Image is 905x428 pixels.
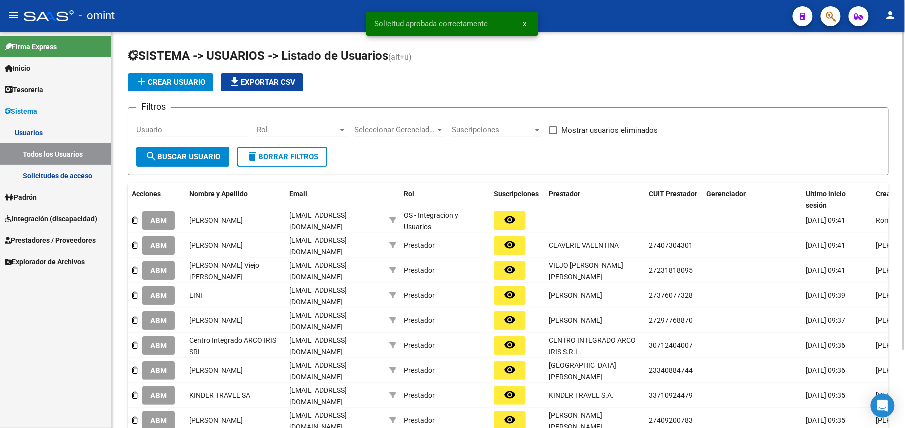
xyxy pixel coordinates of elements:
[549,241,619,249] span: CLAVERIE VALENTINA
[5,41,57,52] span: Firma Express
[702,183,802,216] datatable-header-cell: Gerenciador
[649,190,697,198] span: CUIT Prestador
[289,236,347,256] span: [EMAIL_ADDRESS][DOMAIN_NAME]
[404,265,435,276] div: Prestador
[136,76,148,88] mat-icon: add
[142,386,175,405] button: ABM
[549,361,616,381] span: [GEOGRAPHIC_DATA][PERSON_NAME]
[132,190,161,198] span: Acciones
[285,183,385,216] datatable-header-cell: Email
[289,336,347,356] span: [EMAIL_ADDRESS][DOMAIN_NAME]
[885,9,897,21] mat-icon: person
[257,125,338,134] span: Rol
[289,286,347,306] span: [EMAIL_ADDRESS][DOMAIN_NAME]
[142,311,175,330] button: ABM
[189,391,250,399] span: KINDER TRAVEL SA
[504,239,516,251] mat-icon: remove_red_eye
[504,314,516,326] mat-icon: remove_red_eye
[649,366,693,374] span: 23340884744
[142,236,175,255] button: ABM
[806,266,846,274] span: [DATE] 09:41
[79,5,115,27] span: - omint
[5,63,30,74] span: Inicio
[289,261,347,281] span: [EMAIL_ADDRESS][DOMAIN_NAME]
[189,261,259,281] span: [PERSON_NAME] Viejo [PERSON_NAME]
[649,291,693,299] span: 27376077328
[404,340,435,351] div: Prestador
[136,78,205,87] span: Crear Usuario
[549,190,580,198] span: Prestador
[649,266,693,274] span: 27231818095
[128,73,213,91] button: Crear Usuario
[142,286,175,305] button: ABM
[649,316,693,324] span: 27297768870
[289,190,307,198] span: Email
[806,241,846,249] span: [DATE] 09:41
[806,291,846,299] span: [DATE] 09:39
[237,147,327,167] button: Borrar Filtros
[806,190,846,209] span: Ultimo inicio sesión
[523,19,526,28] span: x
[189,190,248,198] span: Nombre y Apellido
[189,241,243,249] span: [PERSON_NAME]
[504,364,516,376] mat-icon: remove_red_eye
[806,416,846,424] span: [DATE] 09:35
[806,341,846,349] span: [DATE] 09:36
[404,415,435,426] div: Prestador
[128,49,388,63] span: SISTEMA -> USUARIOS -> Listado de Usuarios
[246,152,318,161] span: Borrar Filtros
[549,261,623,281] span: VIEJO [PERSON_NAME] [PERSON_NAME]
[289,361,347,381] span: [EMAIL_ADDRESS][DOMAIN_NAME]
[649,341,693,349] span: 30712404007
[221,73,303,91] button: Exportar CSV
[150,316,167,325] span: ABM
[388,52,412,62] span: (alt+u)
[150,291,167,300] span: ABM
[189,316,243,324] span: [PERSON_NAME]
[649,416,693,424] span: 27409200783
[5,84,43,95] span: Tesorería
[354,125,435,134] span: Seleccionar Gerenciador
[5,213,97,224] span: Integración (discapacidad)
[400,183,490,216] datatable-header-cell: Rol
[549,336,636,356] span: CENTRO INTEGRADO ARCO IRIS S.R.L.
[5,256,85,267] span: Explorador de Archivos
[802,183,872,216] datatable-header-cell: Ultimo inicio sesión
[545,183,645,216] datatable-header-cell: Prestador
[142,336,175,355] button: ABM
[504,264,516,276] mat-icon: remove_red_eye
[871,394,895,418] div: Open Intercom Messenger
[128,183,185,216] datatable-header-cell: Acciones
[404,210,486,233] div: OS - Integracion y Usuarios
[189,336,276,356] span: Centro Integrado ARCO IRIS SRL
[649,241,693,249] span: 27407304301
[404,390,435,401] div: Prestador
[549,391,614,399] span: KINDER TRAVEL S.A.
[136,147,229,167] button: Buscar Usuario
[246,150,258,162] mat-icon: delete
[806,391,846,399] span: [DATE] 09:35
[404,290,435,301] div: Prestador
[136,100,171,114] h3: Filtros
[515,15,534,33] button: x
[289,311,347,331] span: [EMAIL_ADDRESS][DOMAIN_NAME]
[374,19,488,29] span: Solicitud aprobada correctamente
[404,365,435,376] div: Prestador
[142,261,175,280] button: ABM
[150,366,167,375] span: ABM
[150,341,167,350] span: ABM
[229,78,295,87] span: Exportar CSV
[189,216,243,224] span: [PERSON_NAME]
[706,190,746,198] span: Gerenciador
[404,190,414,198] span: Rol
[145,150,157,162] mat-icon: search
[504,339,516,351] mat-icon: remove_red_eye
[150,266,167,275] span: ABM
[5,235,96,246] span: Prestadores / Proveedores
[189,366,243,374] span: [PERSON_NAME]
[806,366,846,374] span: [DATE] 09:36
[494,190,539,198] span: Suscripciones
[150,391,167,400] span: ABM
[145,152,220,161] span: Buscar Usuario
[549,316,602,324] span: [PERSON_NAME]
